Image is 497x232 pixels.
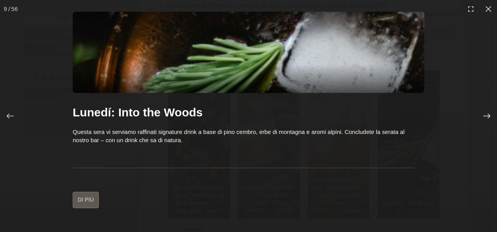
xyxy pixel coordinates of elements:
img: 688f549d95ba1pexels-eva-bronzini-5737851.jpg [73,12,424,93]
h2: Lunedí: Into the Woods [73,105,415,120]
div: 56 [11,5,18,13]
span: 9 [4,5,7,13]
a: Di più [73,192,99,208]
div: Next slide [467,96,497,136]
p: Questa sera vi serviamo raffinati signature drink a base di pino cembro, erbe di montagna e aromi... [73,128,415,145]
